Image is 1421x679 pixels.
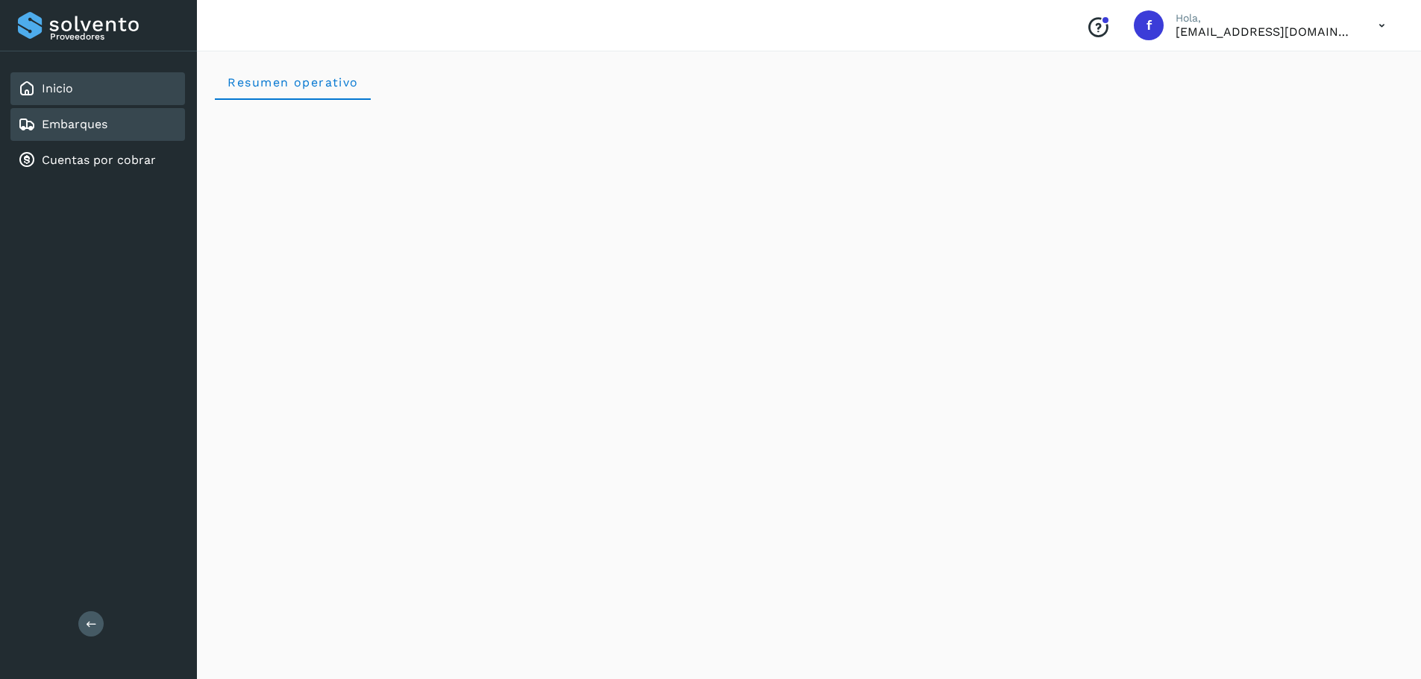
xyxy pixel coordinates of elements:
[10,108,185,141] div: Embarques
[42,153,156,167] a: Cuentas por cobrar
[1176,25,1355,39] p: facturacion@salgofreight.com
[42,117,107,131] a: Embarques
[10,72,185,105] div: Inicio
[50,31,179,42] p: Proveedores
[227,75,359,89] span: Resumen operativo
[42,81,73,95] a: Inicio
[1176,12,1355,25] p: Hola,
[10,144,185,177] div: Cuentas por cobrar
